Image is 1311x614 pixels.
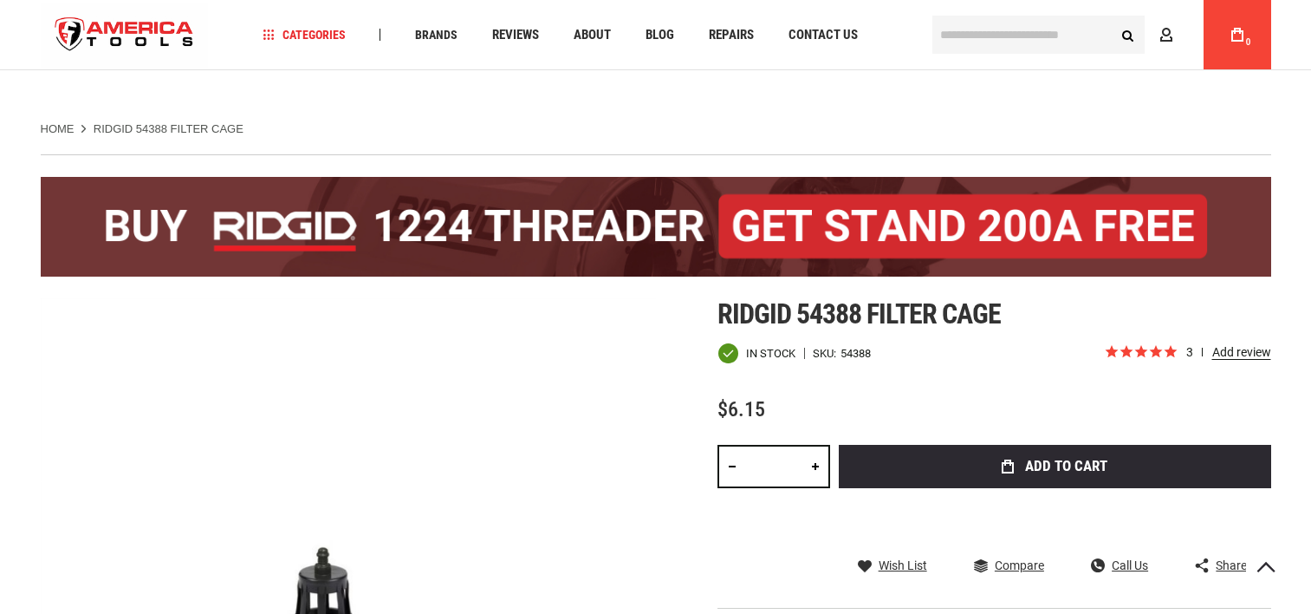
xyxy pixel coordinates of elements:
[41,3,209,68] img: America Tools
[1112,559,1148,572] span: Call Us
[646,29,674,42] span: Blog
[813,348,840,359] strong: SKU
[415,29,458,41] span: Brands
[717,397,765,421] span: $6.15
[1246,37,1251,47] span: 0
[638,23,682,47] a: Blog
[709,29,754,42] span: Repairs
[492,29,539,42] span: Reviews
[781,23,866,47] a: Contact Us
[835,493,1275,544] iframe: Secure express checkout frame
[574,29,611,42] span: About
[839,445,1271,488] button: Add to Cart
[746,348,795,359] span: In stock
[1202,348,1203,356] span: reviews
[1025,459,1107,474] span: Add to Cart
[840,348,871,359] div: 54388
[974,558,1044,573] a: Compare
[717,297,1002,330] span: Ridgid 54388 filter cage
[1216,559,1247,572] span: Share
[41,177,1271,277] img: BOGO: Buy the RIDGID® 1224 Threader (26092), get the 92467 200A Stand FREE!
[879,559,927,572] span: Wish List
[995,559,1044,572] span: Compare
[1186,345,1271,359] span: 3 reviews
[263,29,346,41] span: Categories
[41,121,75,137] a: Home
[566,23,619,47] a: About
[41,3,209,68] a: store logo
[1104,343,1271,363] span: Rated 5.0 out of 5 stars 3 reviews
[407,23,465,47] a: Brands
[789,29,858,42] span: Contact Us
[94,122,243,135] strong: RIDGID 54388 FILTER CAGE
[701,23,762,47] a: Repairs
[858,558,927,573] a: Wish List
[255,23,354,47] a: Categories
[1112,18,1145,51] button: Search
[484,23,547,47] a: Reviews
[717,343,795,364] div: Availability
[1091,558,1148,573] a: Call Us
